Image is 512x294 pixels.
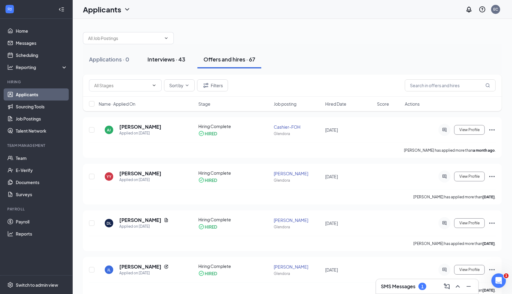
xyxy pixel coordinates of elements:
div: Payroll [7,206,66,212]
button: View Profile [454,218,485,228]
div: Cashier-FOH [274,124,322,130]
span: 1 [504,273,509,278]
input: Search in offers and hires [405,79,496,91]
svg: ChevronUp [454,283,461,290]
a: Scheduling [16,49,68,61]
h5: [PERSON_NAME] [119,263,161,270]
svg: MagnifyingGlass [485,83,490,88]
a: Messages [16,37,68,49]
svg: Filter [202,82,210,89]
div: Applications · 0 [89,55,129,63]
svg: QuestionInfo [479,6,486,13]
div: JL [107,267,111,273]
button: View Profile [454,125,485,135]
div: YY [107,174,111,179]
div: Reporting [16,64,68,70]
svg: Ellipses [488,266,496,273]
p: [PERSON_NAME] has applied more than . [404,148,496,153]
svg: Ellipses [488,220,496,227]
svg: WorkstreamLogo [7,6,13,12]
div: Interviews · 43 [147,55,185,63]
div: Glendora [274,131,322,136]
button: Sort byChevronDown [164,79,195,91]
div: Offers and hires · 67 [203,55,255,63]
svg: CheckmarkCircle [198,177,204,183]
svg: CheckmarkCircle [198,130,204,137]
p: [PERSON_NAME] has applied more than . [413,194,496,200]
div: EC [493,7,498,12]
p: [PERSON_NAME] has applied more than . [413,241,496,246]
svg: Analysis [7,64,13,70]
a: Job Postings [16,113,68,125]
a: E-Verify [16,164,68,176]
svg: ActiveChat [441,221,448,226]
button: ComposeMessage [442,282,452,291]
span: Sort by [169,83,183,88]
b: [DATE] [482,241,495,246]
input: All Stages [94,82,149,89]
div: HIRED [205,270,217,276]
div: Applied on [DATE] [119,270,169,276]
div: Hiring Complete [198,263,270,269]
button: Minimize [464,282,474,291]
span: [DATE] [325,220,338,226]
a: Documents [16,176,68,188]
a: Team [16,152,68,164]
span: Name · Applied On [99,101,135,107]
div: Hiring [7,79,66,84]
span: Actions [405,101,420,107]
svg: Ellipses [488,126,496,134]
span: Score [377,101,389,107]
h1: Applicants [83,4,121,15]
svg: Minimize [465,283,472,290]
div: Hiring Complete [198,216,270,223]
div: [PERSON_NAME] [274,170,322,177]
svg: ComposeMessage [443,283,451,290]
svg: ActiveChat [441,267,448,272]
input: All Job Postings [88,35,161,41]
svg: Notifications [465,6,473,13]
svg: Settings [7,282,13,288]
iframe: Intercom live chat [491,273,506,288]
div: Glendora [274,271,322,276]
a: Talent Network [16,125,68,137]
h5: [PERSON_NAME] [119,217,161,223]
div: Applied on [DATE] [119,223,169,230]
h3: SMS Messages [381,283,415,290]
div: Glendora [274,178,322,183]
a: Home [16,25,68,37]
svg: Reapply [164,264,169,269]
span: [DATE] [325,267,338,273]
span: View Profile [459,174,480,179]
svg: ChevronDown [124,6,131,13]
div: AJ [107,127,111,133]
span: Stage [198,101,210,107]
button: View Profile [454,172,485,181]
span: View Profile [459,268,480,272]
h5: [PERSON_NAME] [119,170,161,177]
span: [DATE] [325,127,338,133]
span: Job posting [274,101,296,107]
span: Hired Date [325,101,347,107]
a: Reports [16,228,68,240]
div: Hiring Complete [198,170,270,176]
svg: ChevronDown [185,83,190,88]
svg: CheckmarkCircle [198,270,204,276]
div: Applied on [DATE] [119,177,161,183]
button: ChevronUp [453,282,463,291]
div: Applied on [DATE] [119,130,161,136]
div: HIRED [205,177,217,183]
div: 1 [421,284,424,289]
b: [DATE] [482,195,495,199]
button: Filter Filters [197,79,228,91]
span: View Profile [459,128,480,132]
svg: ChevronDown [164,36,169,41]
a: Surveys [16,188,68,200]
div: Hiring Complete [198,123,270,129]
div: Switch to admin view [16,282,58,288]
div: [PERSON_NAME] [274,264,322,270]
div: HIRED [205,224,217,230]
button: View Profile [454,265,485,275]
div: HIRED [205,130,217,137]
span: View Profile [459,221,480,225]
